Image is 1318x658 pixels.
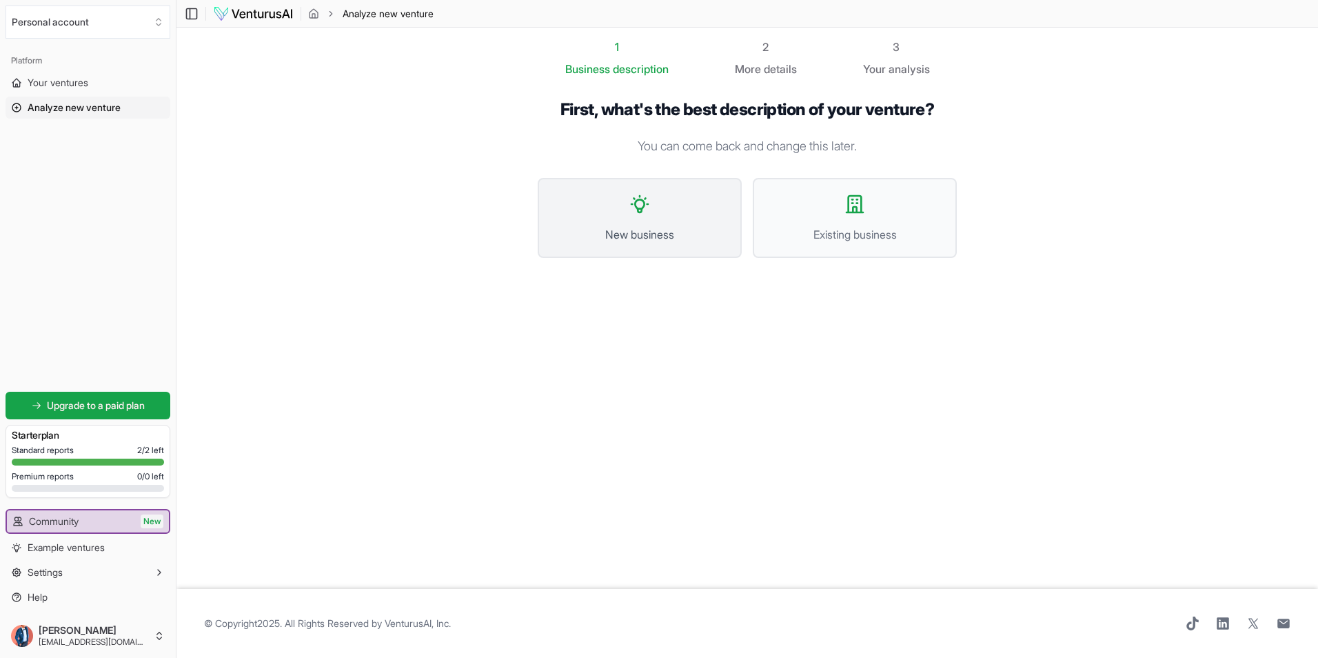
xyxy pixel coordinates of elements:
[28,566,63,579] span: Settings
[28,76,88,90] span: Your ventures
[39,637,148,648] span: [EMAIL_ADDRESS][DOMAIN_NAME]
[538,137,957,156] p: You can come back and change this later.
[889,62,930,76] span: analysis
[6,537,170,559] a: Example ventures
[753,178,957,258] button: Existing business
[764,62,797,76] span: details
[47,399,145,412] span: Upgrade to a paid plan
[863,61,886,77] span: Your
[613,62,669,76] span: description
[7,510,169,532] a: CommunityNew
[6,6,170,39] button: Select an organization
[6,50,170,72] div: Platform
[6,72,170,94] a: Your ventures
[538,99,957,120] h1: First, what's the best description of your venture?
[565,39,669,55] div: 1
[137,471,164,482] span: 0 / 0 left
[343,7,434,21] span: Analyze new venture
[12,445,74,456] span: Standard reports
[308,7,434,21] nav: breadcrumb
[137,445,164,456] span: 2 / 2 left
[553,226,727,243] span: New business
[141,515,163,528] span: New
[735,61,761,77] span: More
[863,39,930,55] div: 3
[6,586,170,608] a: Help
[538,178,742,258] button: New business
[12,471,74,482] span: Premium reports
[28,590,48,604] span: Help
[213,6,294,22] img: logo
[6,392,170,419] a: Upgrade to a paid plan
[385,617,449,629] a: VenturusAI, Inc
[735,39,797,55] div: 2
[39,624,148,637] span: [PERSON_NAME]
[28,541,105,555] span: Example ventures
[204,617,451,630] span: © Copyright 2025 . All Rights Reserved by .
[6,619,170,652] button: [PERSON_NAME][EMAIL_ADDRESS][DOMAIN_NAME]
[768,226,942,243] span: Existing business
[12,428,164,442] h3: Starter plan
[28,101,121,114] span: Analyze new venture
[11,625,33,647] img: ACg8ocK_oPUcK-W9tdqEJfY2BcCdeXeC78klQZuh4GWw5yVUCRJ9ISmJrQ=s96-c
[6,561,170,584] button: Settings
[6,97,170,119] a: Analyze new venture
[29,515,79,528] span: Community
[565,61,610,77] span: Business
